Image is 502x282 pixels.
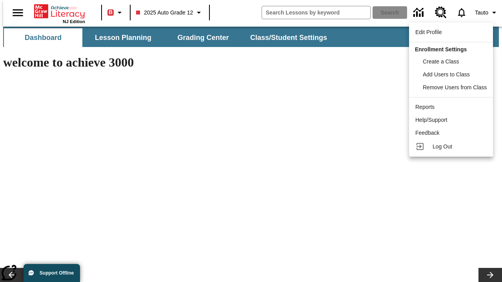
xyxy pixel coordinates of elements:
[415,130,439,136] span: Feedback
[415,104,435,110] span: Reports
[423,58,459,65] span: Create a Class
[433,143,452,150] span: Log Out
[415,46,467,52] span: Enrollment Settings
[415,117,447,123] span: Help/Support
[423,71,470,78] span: Add Users to Class
[423,84,487,90] span: Remove Users from Class
[415,29,442,35] span: Edit Profile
